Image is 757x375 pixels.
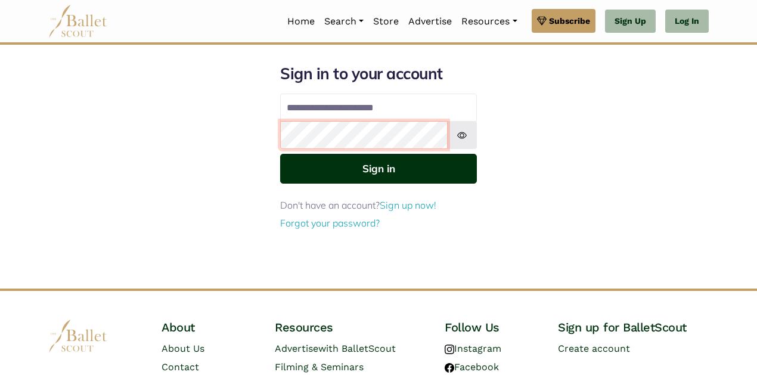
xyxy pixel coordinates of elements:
[318,343,396,354] span: with BalletScout
[319,9,368,34] a: Search
[283,9,319,34] a: Home
[445,345,454,354] img: instagram logo
[162,343,204,354] a: About Us
[275,343,396,354] a: Advertisewith BalletScout
[280,154,477,183] button: Sign in
[275,320,426,335] h4: Resources
[445,361,499,373] a: Facebook
[445,363,454,373] img: facebook logo
[605,10,656,33] a: Sign Up
[275,361,364,373] a: Filming & Seminars
[532,9,595,33] a: Subscribe
[445,343,501,354] a: Instagram
[162,320,256,335] h4: About
[457,9,522,34] a: Resources
[404,9,457,34] a: Advertise
[48,320,108,352] img: logo
[558,343,630,354] a: Create account
[280,198,477,213] p: Don't have an account?
[549,14,590,27] span: Subscribe
[665,10,709,33] a: Log In
[162,361,199,373] a: Contact
[445,320,539,335] h4: Follow Us
[368,9,404,34] a: Store
[280,217,380,229] a: Forgot your password?
[380,199,436,211] a: Sign up now!
[280,64,477,84] h1: Sign in to your account
[558,320,709,335] h4: Sign up for BalletScout
[537,14,547,27] img: gem.svg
